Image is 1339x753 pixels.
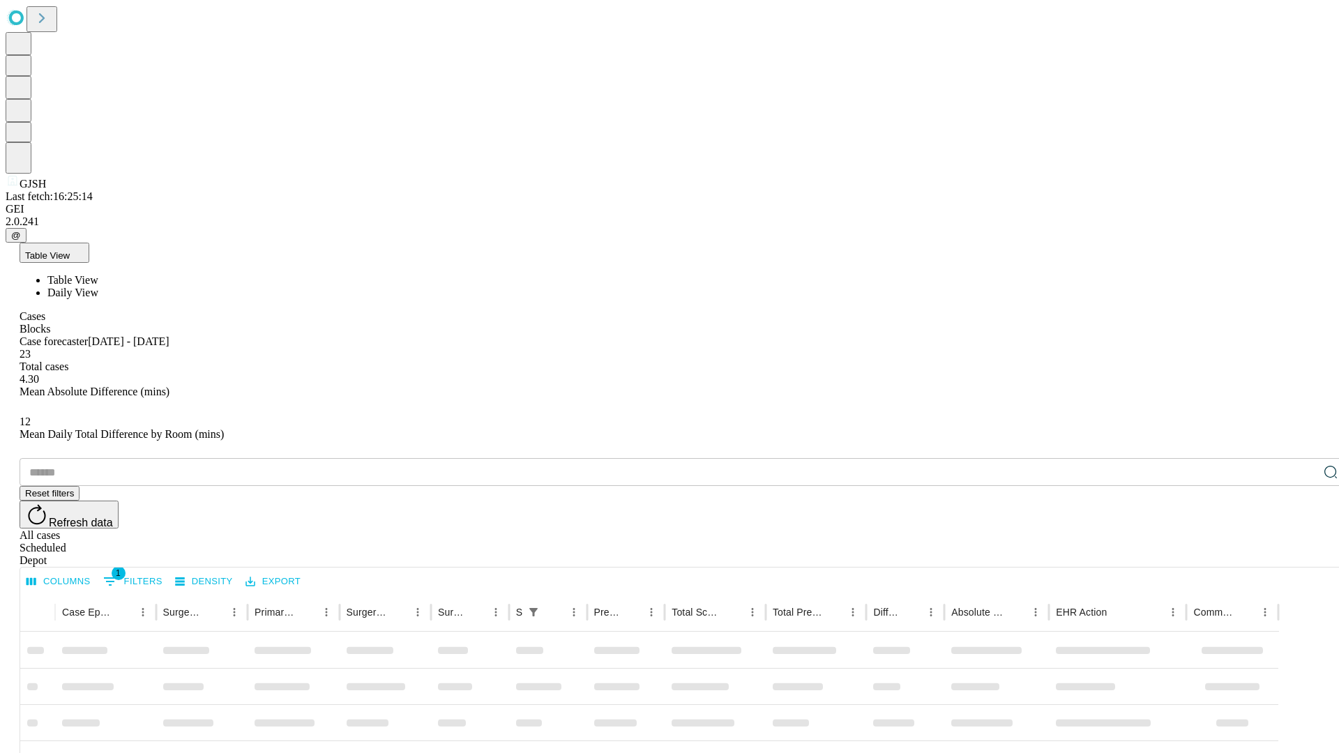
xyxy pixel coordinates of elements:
[1006,602,1026,622] button: Sort
[163,607,204,618] div: Surgeon Name
[743,602,762,622] button: Menu
[133,602,153,622] button: Menu
[902,602,921,622] button: Sort
[1026,602,1045,622] button: Menu
[20,243,89,263] button: Table View
[20,501,119,528] button: Refresh data
[47,287,98,298] span: Daily View
[6,228,27,243] button: @
[486,602,506,622] button: Menu
[622,602,642,622] button: Sort
[642,602,661,622] button: Menu
[1193,607,1234,618] div: Comments
[88,335,169,347] span: [DATE] - [DATE]
[594,607,621,618] div: Predicted In Room Duration
[20,178,46,190] span: GJSH
[172,571,236,593] button: Density
[20,373,39,385] span: 4.30
[824,602,843,622] button: Sort
[6,215,1333,228] div: 2.0.241
[672,607,722,618] div: Total Scheduled Duration
[545,602,564,622] button: Sort
[1236,602,1255,622] button: Sort
[1108,602,1128,622] button: Sort
[47,274,98,286] span: Table View
[255,607,295,618] div: Primary Service
[11,230,21,241] span: @
[843,602,863,622] button: Menu
[6,203,1333,215] div: GEI
[347,607,387,618] div: Surgery Name
[723,602,743,622] button: Sort
[20,348,31,360] span: 23
[114,602,133,622] button: Sort
[1056,607,1107,618] div: EHR Action
[25,250,70,261] span: Table View
[524,602,543,622] div: 1 active filter
[6,190,93,202] span: Last fetch: 16:25:14
[773,607,823,618] div: Total Predicted Duration
[873,607,900,618] div: Difference
[205,602,225,622] button: Sort
[20,428,224,440] span: Mean Daily Total Difference by Room (mins)
[49,517,113,528] span: Refresh data
[297,602,317,622] button: Sort
[921,602,941,622] button: Menu
[388,602,408,622] button: Sort
[524,602,543,622] button: Show filters
[20,360,68,372] span: Total cases
[20,486,80,501] button: Reset filters
[20,386,169,397] span: Mean Absolute Difference (mins)
[438,607,465,618] div: Surgery Date
[23,571,94,593] button: Select columns
[951,607,1005,618] div: Absolute Difference
[564,602,584,622] button: Menu
[225,602,244,622] button: Menu
[20,335,88,347] span: Case forecaster
[100,570,166,593] button: Show filters
[1163,602,1183,622] button: Menu
[516,607,522,618] div: Scheduled In Room Duration
[62,607,112,618] div: Case Epic Id
[242,571,304,593] button: Export
[317,602,336,622] button: Menu
[1255,602,1275,622] button: Menu
[467,602,486,622] button: Sort
[408,602,428,622] button: Menu
[25,488,74,499] span: Reset filters
[112,566,126,580] span: 1
[20,416,31,427] span: 12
